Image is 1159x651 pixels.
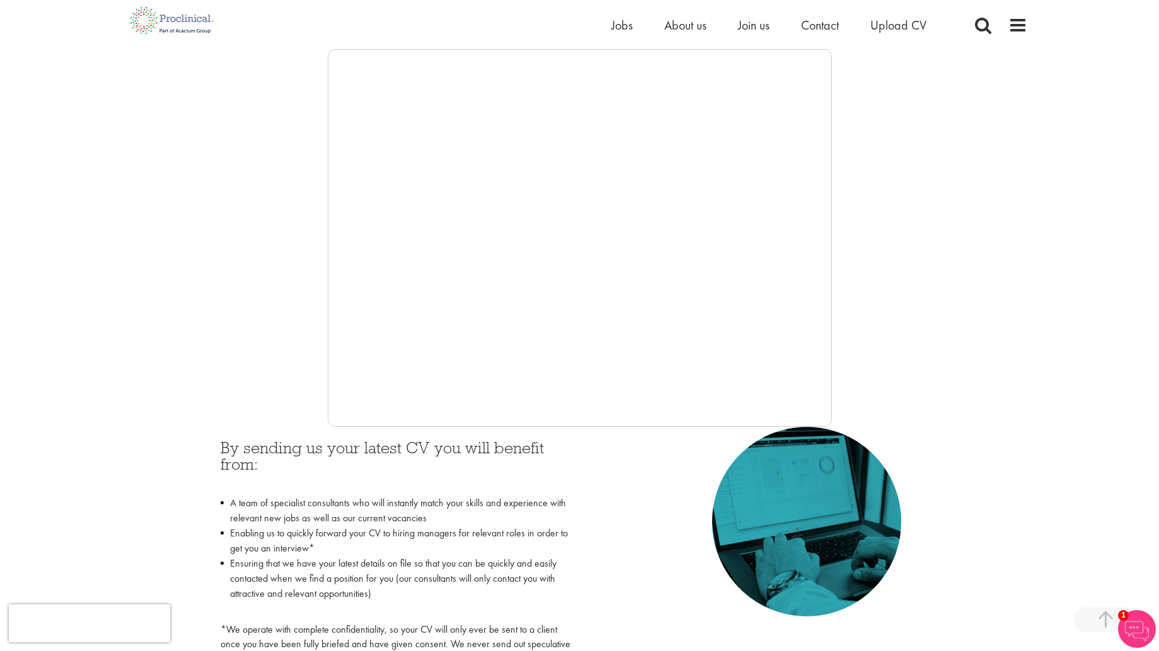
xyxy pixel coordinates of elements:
[801,17,839,33] a: Contact
[611,17,633,33] a: Jobs
[221,556,570,616] li: Ensuring that we have your latest details on file so that you can be quickly and easily contacted...
[1118,610,1156,648] img: Chatbot
[221,495,570,526] li: A team of specialist consultants who will instantly match your skills and experience with relevan...
[664,17,706,33] a: About us
[9,604,170,642] iframe: reCAPTCHA
[221,526,570,556] li: Enabling us to quickly forward your CV to hiring managers for relevant roles in order to get you ...
[221,439,570,489] h3: By sending us your latest CV you will benefit from:
[738,17,770,33] a: Join us
[1118,610,1129,621] span: 1
[870,17,926,33] a: Upload CV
